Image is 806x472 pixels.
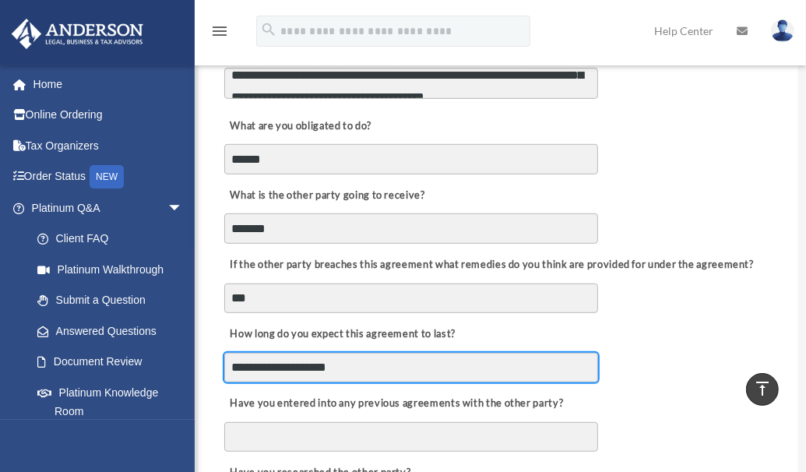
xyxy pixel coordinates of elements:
[746,373,779,406] a: vertical_align_top
[224,324,459,346] label: How long do you expect this agreement to last?
[224,393,568,415] label: Have you entered into any previous agreements with the other party?
[210,22,229,41] i: menu
[210,27,229,41] a: menu
[167,192,199,224] span: arrow_drop_down
[22,254,206,285] a: Platinum Walkthrough
[7,19,148,49] img: Anderson Advisors Platinum Portal
[771,19,794,42] img: User Pic
[22,377,206,427] a: Platinum Knowledge Room
[22,224,206,255] a: Client FAQ
[22,315,206,347] a: Answered Questions
[224,185,429,206] label: What is the other party going to receive?
[11,192,206,224] a: Platinum Q&Aarrow_drop_down
[11,100,206,131] a: Online Ordering
[22,285,206,316] a: Submit a Question
[90,165,124,188] div: NEW
[260,21,277,38] i: search
[11,161,206,193] a: Order StatusNEW
[22,347,199,378] a: Document Review
[753,379,772,398] i: vertical_align_top
[224,254,758,276] label: If the other party breaches this agreement what remedies do you think are provided for under the ...
[11,69,206,100] a: Home
[224,115,380,137] label: What are you obligated to do?
[11,130,206,161] a: Tax Organizers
